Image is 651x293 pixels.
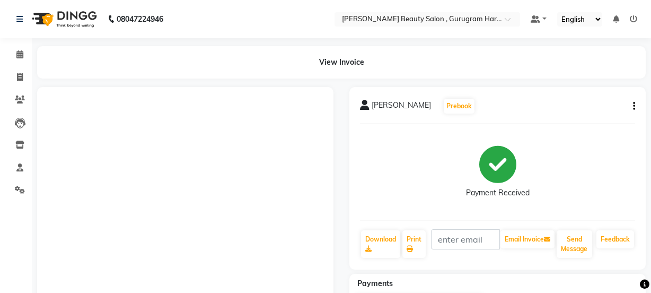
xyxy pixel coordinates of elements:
[444,99,474,114] button: Prebook
[557,230,592,258] button: Send Message
[117,4,163,34] b: 08047224946
[37,46,646,79] div: View Invoice
[500,230,555,248] button: Email Invoice
[402,230,426,258] a: Print
[466,187,530,199] div: Payment Received
[431,229,500,249] input: enter email
[372,100,431,115] span: [PERSON_NAME]
[361,230,400,258] a: Download
[27,4,100,34] img: logo
[596,230,634,248] a: Feedback
[357,279,393,288] span: Payments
